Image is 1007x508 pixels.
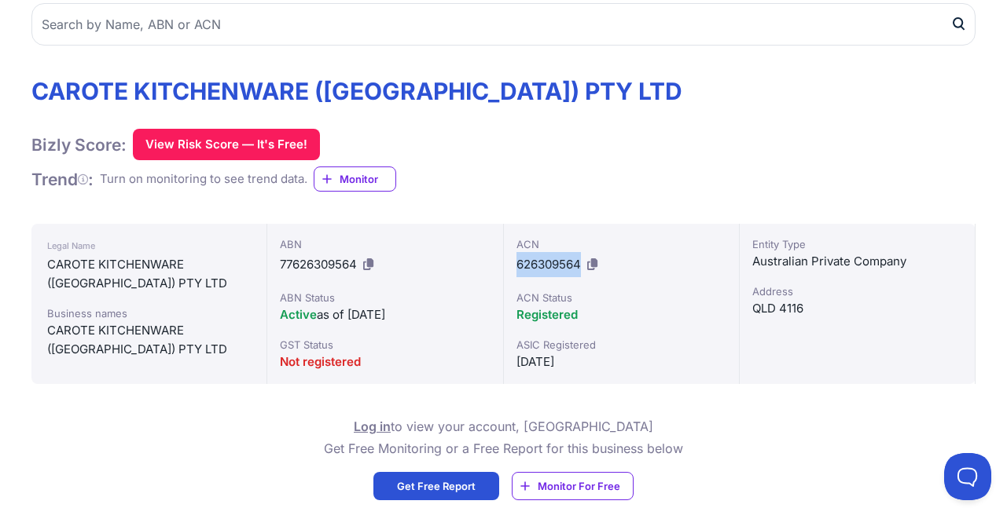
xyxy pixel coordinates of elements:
div: QLD 4116 [752,299,962,318]
p: to view your account, [GEOGRAPHIC_DATA] Get Free Monitoring or a Free Report for this business below [324,415,683,459]
a: Log in [354,418,391,434]
div: Address [752,283,962,299]
div: GST Status [280,337,490,353]
div: Australian Private Company [752,252,962,271]
span: Not registered [280,354,361,369]
div: ACN Status [516,290,726,305]
span: 77626309564 [280,257,357,272]
input: Search by Name, ABN or ACN [31,3,976,46]
div: CAROTE KITCHENWARE ([GEOGRAPHIC_DATA]) PTY LTD [47,321,251,359]
div: as of [DATE] [280,305,490,324]
span: Registered [516,307,578,322]
div: ABN Status [280,290,490,305]
iframe: Toggle Customer Support [944,453,991,500]
div: Legal Name [47,236,251,255]
div: CAROTE KITCHENWARE ([GEOGRAPHIC_DATA]) PTY LTD [47,255,251,293]
h1: Bizly Score: [31,134,127,155]
div: [DATE] [516,353,726,371]
a: Get Free Report [373,472,499,500]
a: Monitor For Free [512,472,634,500]
div: ASIC Registered [516,337,726,353]
button: View Risk Score — It's Free! [133,129,320,160]
h1: CAROTE KITCHENWARE ([GEOGRAPHIC_DATA]) PTY LTD [31,77,682,105]
div: ACN [516,236,726,252]
div: Turn on monitoring to see trend data. [100,170,307,188]
h1: Trend : [31,169,94,190]
span: Monitor [340,171,395,187]
div: Business names [47,305,251,321]
div: Entity Type [752,236,962,252]
span: Monitor For Free [538,478,620,494]
span: Active [280,307,317,322]
a: Monitor [314,166,396,192]
div: ABN [280,236,490,252]
span: 626309564 [516,257,581,272]
span: Get Free Report [397,478,476,494]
